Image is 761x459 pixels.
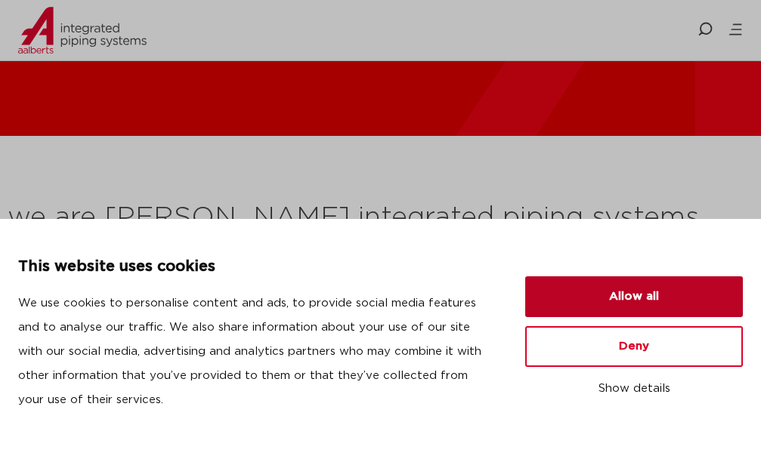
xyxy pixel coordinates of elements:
button: Allow all [525,276,743,317]
p: We use cookies to personalise content and ads, to provide social media features and to analyse ou... [18,291,489,412]
button: Show details [525,376,743,402]
p: This website uses cookies [18,255,489,279]
button: Deny [525,326,743,367]
h2: we are [PERSON_NAME] integrated piping systems [8,200,753,236]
